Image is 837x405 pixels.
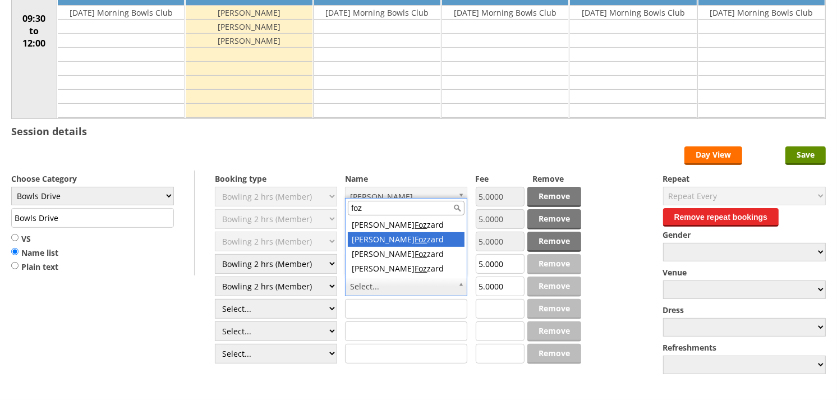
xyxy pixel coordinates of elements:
[415,219,427,230] span: Foz
[348,247,465,261] div: [PERSON_NAME] zard
[348,261,465,276] div: [PERSON_NAME] zard
[348,218,465,232] div: [PERSON_NAME] zard
[415,234,427,245] span: Foz
[348,232,465,247] div: [PERSON_NAME] zard
[415,263,427,274] span: Foz
[415,248,427,259] span: Foz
